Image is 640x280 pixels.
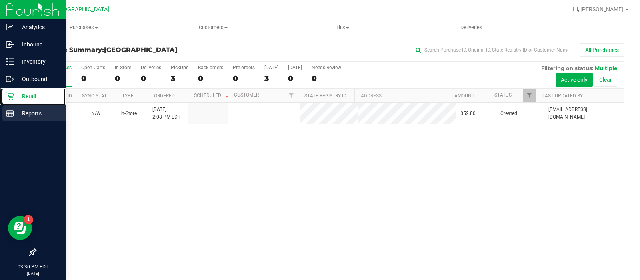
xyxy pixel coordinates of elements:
inline-svg: Reports [6,109,14,117]
div: Open Carts [81,65,105,71]
p: 03:30 PM EDT [4,263,62,270]
p: Retail [14,91,62,101]
a: Tills [278,19,407,36]
a: Sync Status [82,93,113,99]
button: All Purchases [580,43,624,57]
div: 0 [233,74,255,83]
span: [DATE] 2:08 PM EDT [152,106,180,121]
span: [GEOGRAPHIC_DATA] [54,6,109,13]
button: Clear [594,73,617,87]
div: Back-orders [198,65,223,71]
p: Reports [14,109,62,118]
span: In-Store [120,110,137,117]
inline-svg: Outbound [6,75,14,83]
div: [DATE] [288,65,302,71]
span: Customers [149,24,277,31]
div: 0 [312,74,341,83]
a: Deliveries [407,19,536,36]
div: 0 [141,74,161,83]
a: Status [494,92,512,98]
div: 3 [171,74,188,83]
button: N/A [91,110,100,117]
p: Inbound [14,40,62,49]
div: 0 [288,74,302,83]
span: Multiple [595,65,617,71]
div: Deliveries [141,65,161,71]
div: 0 [198,74,223,83]
a: Customer [234,92,259,98]
div: Needs Review [312,65,341,71]
span: [EMAIL_ADDRESS][DOMAIN_NAME] [548,106,619,121]
a: State Registry ID [304,93,346,99]
inline-svg: Inventory [6,58,14,66]
p: Analytics [14,22,62,32]
div: 0 [115,74,131,83]
inline-svg: Analytics [6,23,14,31]
span: Tills [278,24,406,31]
div: [DATE] [264,65,278,71]
p: Inventory [14,57,62,66]
a: Last Updated By [542,93,583,99]
span: Filtering on status: [541,65,593,71]
inline-svg: Inbound [6,40,14,48]
span: [GEOGRAPHIC_DATA] [104,46,177,54]
a: Filter [285,89,298,102]
button: Active only [556,73,593,87]
div: 3 [264,74,278,83]
a: Amount [454,93,474,99]
span: Deliveries [450,24,493,31]
p: Outbound [14,74,62,84]
p: [DATE] [4,270,62,276]
div: In Store [115,65,131,71]
div: 0 [81,74,105,83]
span: Created [500,110,517,117]
div: Pre-orders [233,65,255,71]
span: Hi, [PERSON_NAME]! [573,6,625,12]
h3: Purchase Summary: [35,46,232,54]
a: Scheduled [194,93,230,98]
span: $52.80 [460,110,476,117]
iframe: Resource center unread badge [24,215,33,224]
a: Purchases [19,19,148,36]
span: Purchases [19,24,148,31]
div: PickUps [171,65,188,71]
a: Type [122,93,134,99]
iframe: Resource center [8,216,32,240]
a: Ordered [154,93,175,99]
a: Customers [148,19,278,36]
input: Search Purchase ID, Original ID, State Registry ID or Customer Name... [412,44,572,56]
th: Address [354,89,448,103]
inline-svg: Retail [6,92,14,100]
a: Filter [523,89,536,102]
span: Not Applicable [91,111,100,116]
